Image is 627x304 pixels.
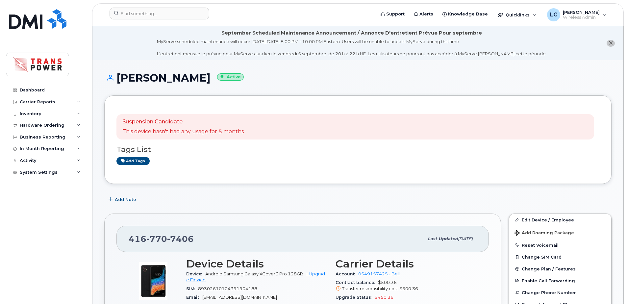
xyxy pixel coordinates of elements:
span: Android Samsung Galaxy XCover6 Pro 128GB [205,271,303,276]
h1: [PERSON_NAME] [104,72,612,84]
span: 7406 [167,234,194,244]
span: Upgrade Status [336,295,375,300]
span: 89302610104391904188 [198,286,257,291]
button: Change Plan / Features [509,263,611,275]
span: $450.36 [375,295,393,300]
a: Edit Device / Employee [509,214,611,226]
span: Change Plan / Features [522,266,576,271]
p: This device hasn't had any usage for 5 months [122,128,244,136]
a: Add tags [116,157,150,165]
h3: Device Details [186,258,328,270]
span: $500.36 [399,286,418,291]
div: MyServe scheduled maintenance will occur [DATE][DATE] 8:00 PM - 10:00 PM Eastern. Users will be u... [157,38,547,57]
span: Transfer responsibility cost [342,286,398,291]
span: Add Note [115,196,136,203]
span: Add Roaming Package [514,230,574,237]
span: Email [186,295,202,300]
span: Account [336,271,358,276]
button: Change Phone Number [509,287,611,298]
span: Device [186,271,205,276]
button: Enable Call Forwarding [509,275,611,287]
p: Suspension Candidate [122,118,244,126]
div: September Scheduled Maintenance Announcement / Annonce D'entretient Prévue Pour septembre [221,30,482,37]
a: 0549157425 - Bell [358,271,400,276]
button: Add Roaming Package [509,226,611,239]
button: Change SIM Card [509,251,611,263]
button: Reset Voicemail [509,239,611,251]
span: $500.36 [336,280,477,292]
small: Active [217,73,244,81]
span: 416 [129,234,194,244]
span: 770 [146,234,167,244]
img: image20231002-3703462-133h4rb.jpeg [134,261,173,301]
span: Contract balance [336,280,378,285]
span: [EMAIL_ADDRESS][DOMAIN_NAME] [202,295,277,300]
h3: Tags List [116,145,599,154]
span: [DATE] [458,236,473,241]
button: Add Note [104,194,142,206]
span: Enable Call Forwarding [522,278,575,283]
h3: Carrier Details [336,258,477,270]
span: SIM [186,286,198,291]
span: Last updated [428,236,458,241]
button: close notification [607,40,615,47]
